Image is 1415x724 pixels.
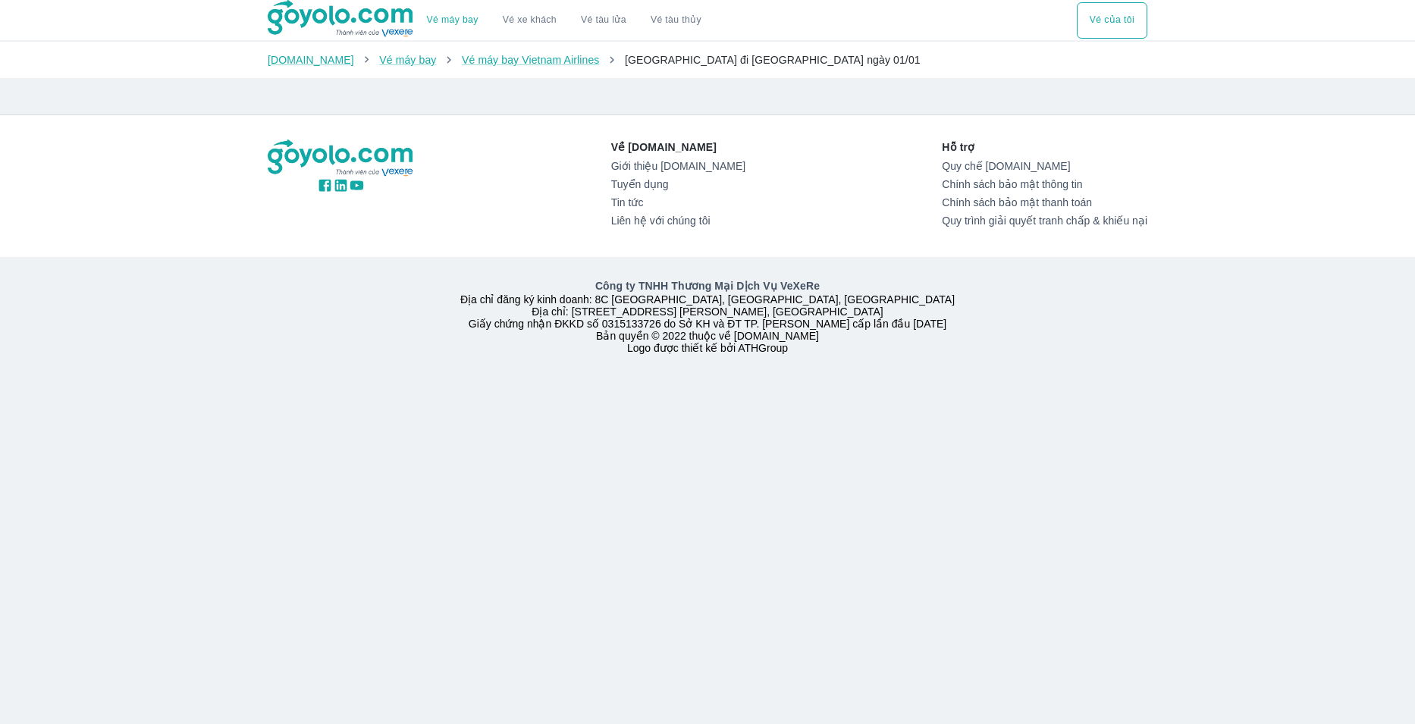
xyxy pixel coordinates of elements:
[611,215,745,227] a: Liên hệ với chúng tôi
[942,178,1147,190] a: Chính sách bảo mật thông tin
[462,54,600,66] a: Vé máy bay Vietnam Airlines
[379,54,436,66] a: Vé máy bay
[611,139,745,155] p: Về [DOMAIN_NAME]
[611,160,745,172] a: Giới thiệu [DOMAIN_NAME]
[268,54,354,66] a: [DOMAIN_NAME]
[942,215,1147,227] a: Quy trình giải quyết tranh chấp & khiếu nại
[1077,2,1147,39] button: Vé của tôi
[268,52,1147,67] nav: breadcrumb
[638,2,714,39] button: Vé tàu thủy
[259,278,1156,354] div: Địa chỉ đăng ký kinh doanh: 8C [GEOGRAPHIC_DATA], [GEOGRAPHIC_DATA], [GEOGRAPHIC_DATA] Địa chỉ: [...
[1077,2,1147,39] div: choose transportation mode
[942,196,1147,208] a: Chính sách bảo mật thanh toán
[625,54,921,66] span: [GEOGRAPHIC_DATA] đi [GEOGRAPHIC_DATA] ngày 01/01
[503,14,557,26] a: Vé xe khách
[611,196,745,208] a: Tin tức
[942,139,1147,155] p: Hỗ trợ
[268,139,415,177] img: logo
[271,278,1144,293] p: Công ty TNHH Thương Mại Dịch Vụ VeXeRe
[569,2,638,39] a: Vé tàu lửa
[427,14,478,26] a: Vé máy bay
[942,160,1147,172] a: Quy chế [DOMAIN_NAME]
[415,2,714,39] div: choose transportation mode
[611,178,745,190] a: Tuyển dụng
